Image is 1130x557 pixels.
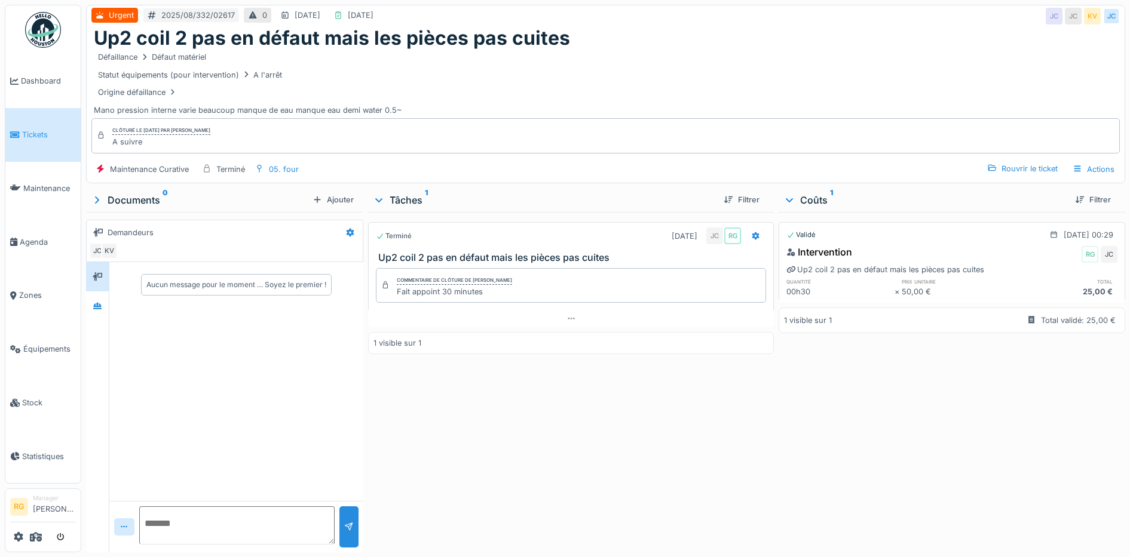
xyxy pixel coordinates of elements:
[786,245,852,259] div: Intervention
[1070,192,1116,208] div: Filtrer
[89,242,106,259] div: JC
[982,161,1062,177] div: Rouvrir le ticket
[397,276,512,285] div: Commentaire de clôture de [PERSON_NAME]
[10,494,76,522] a: RG Manager[PERSON_NAME]
[146,279,326,290] div: Aucun message pour le moment … Soyez le premier !
[1064,229,1113,241] div: [DATE] 00:29
[5,322,81,376] a: Équipements
[397,286,512,297] div: Fait appoint 30 minutes
[5,429,81,483] a: Statistiques
[1041,315,1116,326] div: Total validé: 25,00 €
[94,27,570,50] h1: Up2 coil 2 pas en défaut mais les pièces pas cuites
[112,136,210,147] div: A suivre
[724,227,741,244] div: RG
[91,193,308,207] div: Documents
[895,286,902,297] div: ×
[830,193,833,207] sup: 1
[23,343,76,355] span: Équipements
[161,10,235,21] div: 2025/08/332/02617
[33,494,76,519] li: [PERSON_NAME]
[25,12,61,48] img: Badge_color-CXgf-gQk.svg
[22,129,76,140] span: Tickets
[21,75,76,87] span: Dashboard
[784,315,832,326] div: 1 visible sur 1
[1065,8,1082,24] div: JC
[1010,286,1117,297] div: 25,00 €
[902,278,1009,285] h6: prix unitaire
[295,10,320,21] div: [DATE]
[786,264,984,275] div: Up2 coil 2 pas en défaut mais les pièces pas cuites
[23,183,76,194] span: Maintenance
[216,164,245,175] div: Terminé
[109,10,134,21] div: Urgent
[5,162,81,216] a: Maintenance
[1082,246,1098,263] div: RG
[5,269,81,322] a: Zones
[110,164,189,175] div: Maintenance Curative
[22,451,76,462] span: Statistiques
[308,192,359,208] div: Ajouter
[10,498,28,516] li: RG
[1101,246,1117,263] div: JC
[1067,161,1120,178] div: Actions
[112,127,210,135] div: Clôturé le [DATE] par [PERSON_NAME]
[902,286,1009,297] div: 50,00 €
[1084,8,1101,24] div: KV
[19,290,76,301] span: Zones
[163,193,168,207] sup: 0
[5,54,81,108] a: Dashboard
[783,193,1065,207] div: Coûts
[5,108,81,162] a: Tickets
[101,242,118,259] div: KV
[1046,8,1062,24] div: JC
[98,51,206,63] div: Défaillance Défaut matériel
[1103,8,1120,24] div: JC
[98,87,177,98] div: Origine défaillance
[94,50,1117,116] div: Mano pression interne varie beaucoup manque de eau manque eau demi water 0.5~
[348,10,373,21] div: [DATE]
[786,286,894,297] div: 00h30
[1010,278,1117,285] h6: total
[719,192,764,208] div: Filtrer
[108,227,154,238] div: Demandeurs
[373,337,421,349] div: 1 visible sur 1
[425,193,428,207] sup: 1
[269,164,299,175] div: 05. four
[672,230,697,242] div: [DATE]
[33,494,76,503] div: Manager
[22,397,76,408] span: Stock
[98,69,282,81] div: Statut équipements (pour intervention) A l'arrêt
[786,278,894,285] h6: quantité
[706,227,723,244] div: JC
[376,231,412,241] div: Terminé
[262,10,267,21] div: 0
[378,252,769,263] h3: Up2 coil 2 pas en défaut mais les pièces pas cuites
[5,215,81,269] a: Agenda
[20,236,76,248] span: Agenda
[5,376,81,430] a: Stock
[373,193,715,207] div: Tâches
[786,230,816,240] div: Validé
